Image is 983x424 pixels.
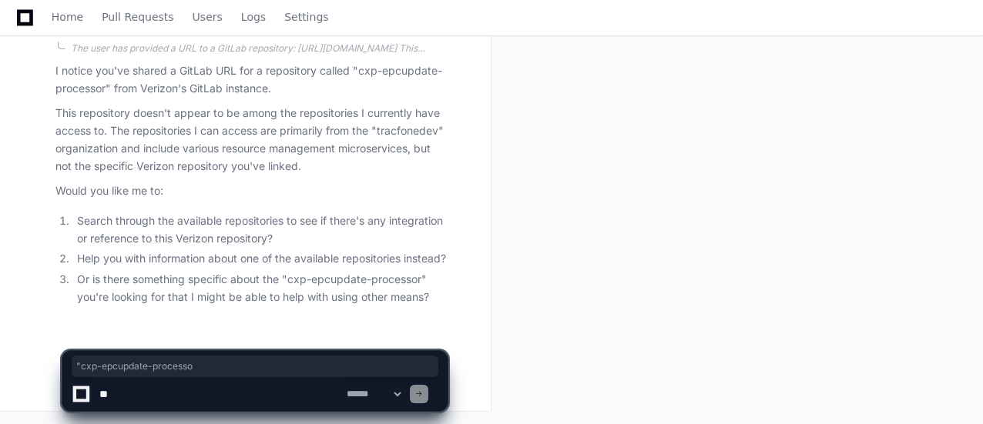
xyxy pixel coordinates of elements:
p: This repository doesn't appear to be among the repositories I currently have access to. The repos... [55,105,448,175]
span: Logs [241,12,266,22]
span: Users [193,12,223,22]
div: The user has provided a URL to a GitLab repository: [URL][DOMAIN_NAME] This appears to be a repos... [71,42,448,55]
p: Would you like me to: [55,182,448,200]
span: Settings [284,12,328,22]
li: Help you with information about one of the available repositories instead? [72,250,448,268]
span: Home [52,12,83,22]
p: I notice you've shared a GitLab URL for a repository called "cxp-epcupdate-processor" from Verizo... [55,62,448,98]
span: Pull Requests [102,12,173,22]
span: "cxp-epcupdate-processo [76,360,434,372]
li: Search through the available repositories to see if there's any integration or reference to this ... [72,212,448,248]
li: Or is there something specific about the "cxp-epcupdate-processor" you're looking for that I migh... [72,271,448,306]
